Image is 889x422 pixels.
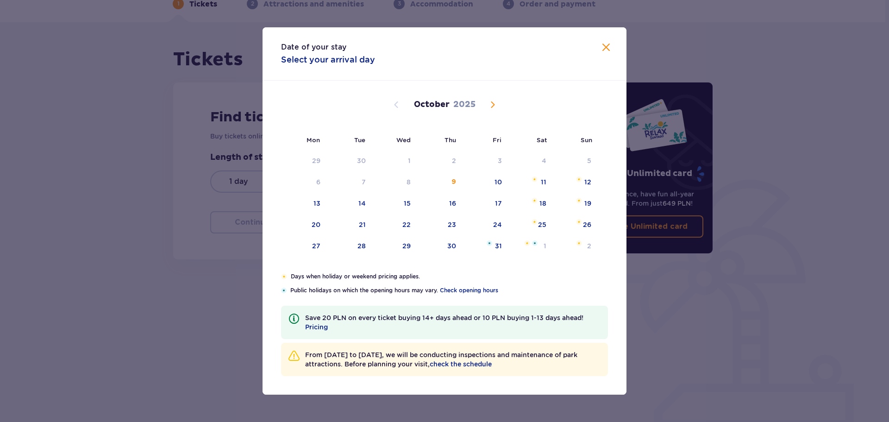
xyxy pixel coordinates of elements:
div: 9 [451,177,456,187]
div: 14 [358,199,366,208]
small: Fri [493,136,501,144]
div: 11 [541,177,546,187]
a: check the schedule [430,359,492,369]
td: 27 [281,236,327,257]
div: 7 [362,177,366,187]
td: Date not available. Saturday, October 4, 2025 [508,151,553,171]
img: Blue star [487,240,492,246]
div: 6 [316,177,320,187]
img: Orange star [281,274,287,279]
a: Pricing [305,322,328,332]
td: Blue star31 [463,236,508,257]
img: Orange star [576,176,582,182]
div: 25 [538,220,546,229]
td: Date not available. Friday, October 3, 2025 [463,151,508,171]
img: Blue star [532,240,538,246]
td: Date not available. Monday, September 29, 2025 [281,151,327,171]
div: 17 [495,199,502,208]
div: 15 [404,199,411,208]
div: 30 [357,156,366,165]
p: Date of your stay [281,42,346,52]
div: 24 [493,220,502,229]
td: Orange star26 [553,215,598,235]
img: Orange star [532,176,538,182]
div: 1 [544,241,546,251]
div: 28 [357,241,366,251]
td: 9 [417,172,463,193]
td: 21 [327,215,373,235]
img: Blue star [281,288,287,293]
div: 13 [313,199,320,208]
img: Orange star [576,219,582,225]
div: 31 [495,241,502,251]
td: 23 [417,215,463,235]
div: 27 [312,241,320,251]
div: 21 [359,220,366,229]
td: Orange star12 [553,172,598,193]
td: 20 [281,215,327,235]
td: Orange star25 [508,215,553,235]
td: Orange star19 [553,194,598,214]
small: Wed [396,136,411,144]
div: 18 [539,199,546,208]
td: 17 [463,194,508,214]
td: Date not available. Sunday, October 5, 2025 [553,151,598,171]
td: 14 [327,194,373,214]
td: 29 [372,236,417,257]
p: Select your arrival day [281,54,375,65]
div: 2 [452,156,456,165]
div: 16 [449,199,456,208]
div: 8 [407,177,411,187]
small: Sat [537,136,547,144]
td: Date not available. Wednesday, October 8, 2025 [372,172,417,193]
td: Orange star2 [553,236,598,257]
img: Orange star [576,240,582,246]
small: Tue [354,136,365,144]
p: 2025 [453,99,476,110]
div: 5 [587,156,591,165]
img: Orange star [532,198,538,203]
td: 10 [463,172,508,193]
div: 3 [498,156,502,165]
div: 20 [312,220,320,229]
div: 29 [312,156,320,165]
td: Orange star11 [508,172,553,193]
div: 19 [584,199,591,208]
div: 22 [402,220,411,229]
div: 26 [583,220,591,229]
span: Check opening hours [440,286,498,295]
div: 30 [447,241,456,251]
td: 16 [417,194,463,214]
button: Close [601,42,612,54]
p: From [DATE] to [DATE], we will be conducting inspections and maintenance of park attractions. Bef... [305,350,601,369]
button: Next month [487,99,498,110]
td: 24 [463,215,508,235]
p: October [414,99,450,110]
td: 28 [327,236,373,257]
div: 10 [495,177,502,187]
p: Days when holiday or weekend pricing applies. [291,272,608,281]
div: 29 [402,241,411,251]
td: Date not available. Tuesday, October 7, 2025 [327,172,373,193]
td: 15 [372,194,417,214]
img: Orange star [524,240,530,246]
div: 23 [448,220,456,229]
td: 22 [372,215,417,235]
td: 13 [281,194,327,214]
div: 4 [542,156,546,165]
div: 1 [408,156,411,165]
td: Orange star18 [508,194,553,214]
small: Sun [581,136,592,144]
div: 2 [587,241,591,251]
small: Thu [444,136,456,144]
td: Date not available. Wednesday, October 1, 2025 [372,151,417,171]
div: 12 [584,177,591,187]
td: Date not available. Thursday, October 2, 2025 [417,151,463,171]
img: Orange star [532,219,538,225]
td: 30 [417,236,463,257]
td: Date not available. Tuesday, September 30, 2025 [327,151,373,171]
td: Orange starBlue star1 [508,236,553,257]
button: Previous month [391,99,402,110]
